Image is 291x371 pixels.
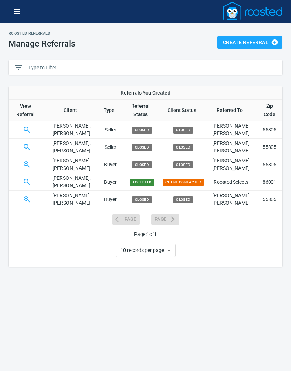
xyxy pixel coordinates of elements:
th: View Referral [9,100,45,121]
th: Toggle SortBy [98,100,123,121]
span: Accepted [130,179,155,186]
th: Toggle SortBy [45,100,98,121]
th: Toggle SortBy [123,100,161,121]
th: Toggle SortBy [161,100,205,121]
p: Buyer [98,196,123,203]
th: Toggle SortBy [257,100,282,121]
span: Closed [132,127,152,134]
td: 86001 [257,173,282,191]
input: Type to Filter [28,62,277,73]
p: Page: 1 of 1 [9,231,282,238]
td: 55805 [257,139,282,156]
img: Logo [223,2,283,20]
iframe: Chat [261,339,286,366]
td: 55805 [257,191,282,208]
span: Closed [173,196,193,203]
td: 55805 [257,156,282,173]
p: [PERSON_NAME] , [PERSON_NAME] [45,122,98,137]
p: [PERSON_NAME] [PERSON_NAME] [205,140,257,155]
span: Closed [173,161,193,168]
span: Client Contacted [163,179,204,186]
p: [PERSON_NAME] , [PERSON_NAME] [45,174,98,189]
h2: Roosted Referrals [9,31,75,36]
p: [PERSON_NAME] [PERSON_NAME] [205,157,257,172]
p: Buyer [98,178,123,186]
th: Toggle SortBy [205,100,257,121]
span: Create Referral [223,38,277,47]
p: [PERSON_NAME] , [PERSON_NAME] [45,192,98,207]
span: Closed [132,144,152,151]
button: Create Referral [217,36,282,49]
span: Closed [173,144,193,151]
p: Roosted Selects [205,178,257,186]
p: Seller [98,126,123,134]
p: [PERSON_NAME] , [PERSON_NAME] [45,140,98,155]
p: [PERSON_NAME] [PERSON_NAME] [205,192,257,207]
h1: Manage Referrals [9,39,75,49]
span: Closed [132,196,152,203]
td: 55805 [257,121,282,139]
p: Buyer [98,161,123,168]
p: Seller [98,144,123,151]
p: [PERSON_NAME] , [PERSON_NAME] [45,157,98,172]
p: [PERSON_NAME] [PERSON_NAME] [205,122,257,137]
span: Closed [132,161,152,168]
th: Referrals You Created [9,86,282,100]
span: Closed [173,127,193,134]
